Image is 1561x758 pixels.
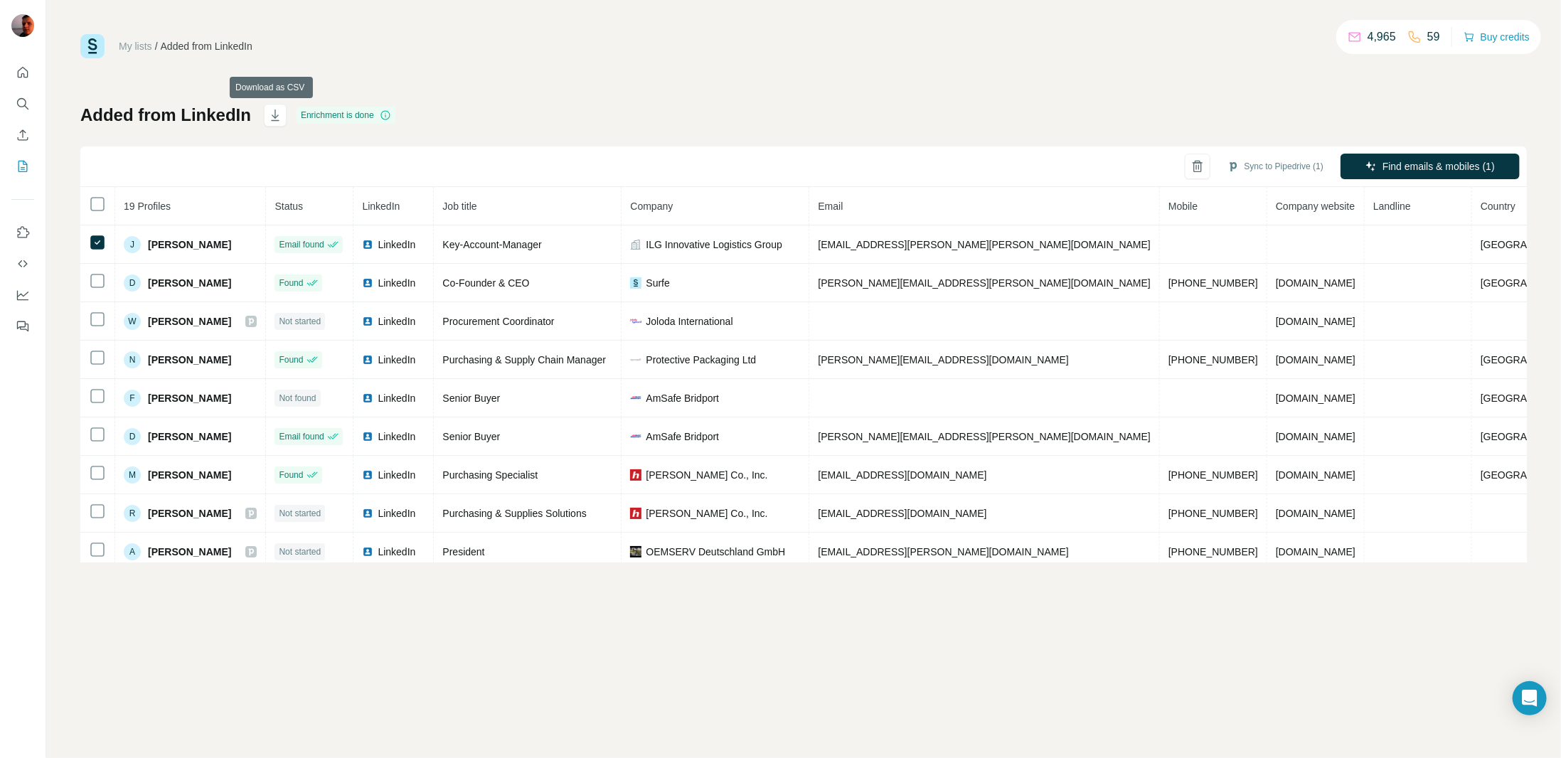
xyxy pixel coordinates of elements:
[148,545,231,559] span: [PERSON_NAME]
[362,239,373,250] img: LinkedIn logo
[1168,354,1258,365] span: [PHONE_NUMBER]
[279,315,321,328] span: Not started
[11,220,34,245] button: Use Surfe on LinkedIn
[378,276,415,290] span: LinkedIn
[1168,469,1258,481] span: [PHONE_NUMBER]
[1276,508,1355,519] span: [DOMAIN_NAME]
[1168,201,1198,212] span: Mobile
[124,236,141,253] div: J
[297,107,395,124] div: Enrichment is done
[646,429,719,444] span: AmSafe Bridport
[1427,28,1440,46] p: 59
[279,430,324,443] span: Email found
[378,391,415,405] span: LinkedIn
[148,429,231,444] span: [PERSON_NAME]
[378,429,415,444] span: LinkedIn
[1276,277,1355,289] span: [DOMAIN_NAME]
[11,122,34,148] button: Enrich CSV
[124,351,141,368] div: N
[11,91,34,117] button: Search
[442,354,606,365] span: Purchasing & Supply Chain Manager
[646,276,669,290] span: Surfe
[442,431,500,442] span: Senior Buyer
[630,201,673,212] span: Company
[1481,201,1515,212] span: Country
[442,277,529,289] span: Co-Founder & CEO
[1341,154,1520,179] button: Find emails & mobiles (1)
[119,41,152,52] a: My lists
[279,545,321,558] span: Not started
[275,201,303,212] span: Status
[630,546,641,557] img: company-logo
[442,508,586,519] span: Purchasing & Supplies Solutions
[80,34,105,58] img: Surfe Logo
[148,237,231,252] span: [PERSON_NAME]
[646,353,756,367] span: Protective Packaging Ltd
[148,276,231,290] span: [PERSON_NAME]
[362,431,373,442] img: LinkedIn logo
[1276,201,1355,212] span: Company website
[11,251,34,277] button: Use Surfe API
[1276,354,1355,365] span: [DOMAIN_NAME]
[630,508,641,519] img: company-logo
[279,238,324,251] span: Email found
[148,468,231,482] span: [PERSON_NAME]
[1276,393,1355,404] span: [DOMAIN_NAME]
[155,39,158,53] li: /
[1368,28,1396,46] p: 4,965
[1168,508,1258,519] span: [PHONE_NUMBER]
[124,390,141,407] div: F
[646,506,767,521] span: [PERSON_NAME] Co., Inc.
[1373,201,1411,212] span: Landline
[378,545,415,559] span: LinkedIn
[11,60,34,85] button: Quick start
[279,392,316,405] span: Not found
[630,431,641,442] img: company-logo
[818,469,986,481] span: [EMAIL_ADDRESS][DOMAIN_NAME]
[646,545,785,559] span: OEMSERV Deutschland GmbH
[279,507,321,520] span: Not started
[442,316,554,327] span: Procurement Coordinator
[124,543,141,560] div: A
[630,354,641,365] img: company-logo
[1513,681,1547,715] div: Open Intercom Messenger
[1168,546,1258,557] span: [PHONE_NUMBER]
[378,314,415,329] span: LinkedIn
[818,277,1151,289] span: [PERSON_NAME][EMAIL_ADDRESS][PERSON_NAME][DOMAIN_NAME]
[1168,277,1258,289] span: [PHONE_NUMBER]
[124,274,141,292] div: D
[362,354,373,365] img: LinkedIn logo
[646,314,732,329] span: Joloda International
[362,201,400,212] span: LinkedIn
[1276,316,1355,327] span: [DOMAIN_NAME]
[124,313,141,330] div: W
[442,546,484,557] span: President
[11,314,34,339] button: Feedback
[378,353,415,367] span: LinkedIn
[818,239,1151,250] span: [EMAIL_ADDRESS][PERSON_NAME][PERSON_NAME][DOMAIN_NAME]
[279,277,303,289] span: Found
[124,201,171,212] span: 19 Profiles
[630,469,641,481] img: company-logo
[378,237,415,252] span: LinkedIn
[148,391,231,405] span: [PERSON_NAME]
[442,469,538,481] span: Purchasing Specialist
[1218,156,1333,177] button: Sync to Pipedrive (1)
[124,505,141,522] div: R
[11,154,34,179] button: My lists
[1276,469,1355,481] span: [DOMAIN_NAME]
[279,469,303,481] span: Found
[630,277,641,289] img: company-logo
[1464,27,1530,47] button: Buy credits
[1382,159,1495,174] span: Find emails & mobiles (1)
[630,393,641,404] img: company-logo
[362,546,373,557] img: LinkedIn logo
[818,354,1068,365] span: [PERSON_NAME][EMAIL_ADDRESS][DOMAIN_NAME]
[818,201,843,212] span: Email
[818,508,986,519] span: [EMAIL_ADDRESS][DOMAIN_NAME]
[442,239,541,250] span: Key-Account-Manager
[442,201,476,212] span: Job title
[11,282,34,308] button: Dashboard
[818,431,1151,442] span: [PERSON_NAME][EMAIL_ADDRESS][PERSON_NAME][DOMAIN_NAME]
[362,316,373,327] img: LinkedIn logo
